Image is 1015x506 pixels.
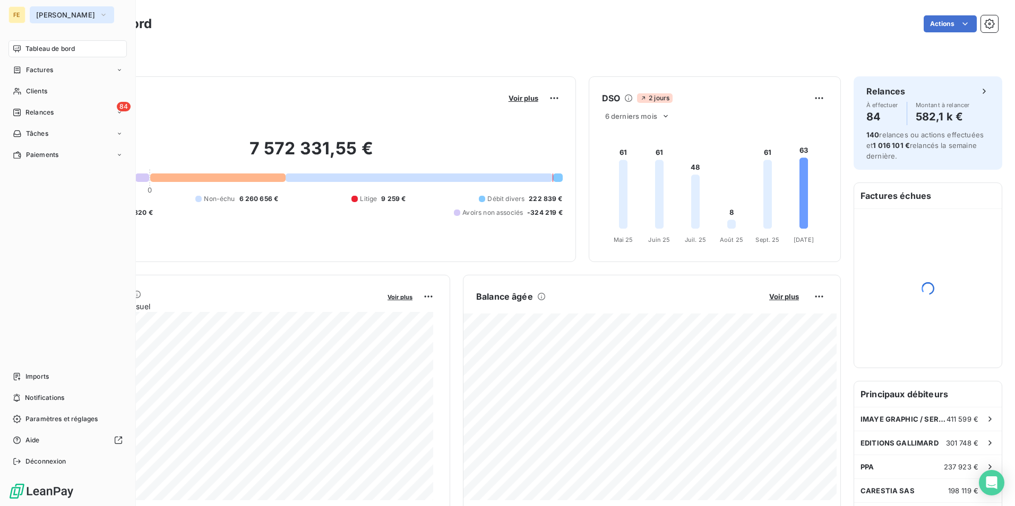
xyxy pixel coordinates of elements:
span: Notifications [25,393,64,403]
span: Imports [25,372,49,381]
h4: 582,1 k € [916,108,970,125]
span: 0 [148,186,152,194]
span: Voir plus [388,293,412,301]
span: 84 [117,102,131,111]
span: Voir plus [509,94,538,102]
tspan: Sept. 25 [755,236,779,243]
tspan: Juil. 25 [685,236,706,243]
div: Open Intercom Messenger [979,470,1004,495]
span: Tableau de bord [25,44,75,54]
span: Litige [360,194,377,204]
span: 237 923 € [944,463,978,471]
tspan: Juin 25 [648,236,670,243]
span: Aide [25,435,40,445]
h6: DSO [602,92,620,104]
span: Avoirs non associés [462,208,523,217]
span: EDITIONS GALLIMARD [861,439,939,447]
h6: Balance âgée [476,290,533,303]
img: Logo LeanPay [8,483,74,500]
button: Voir plus [384,292,416,301]
span: 9 259 € [381,194,406,204]
span: PPA [861,463,874,471]
span: 411 599 € [947,415,978,423]
a: Aide [8,432,127,449]
tspan: Août 25 [720,236,743,243]
span: 6 derniers mois [605,112,657,120]
span: Voir plus [769,292,799,301]
span: relances ou actions effectuées et relancés la semaine dernière. [866,130,984,160]
span: Relances [25,108,54,117]
h6: Principaux débiteurs [854,381,1002,407]
span: Tâches [26,129,48,138]
span: 140 [866,130,879,139]
button: Voir plus [766,292,802,301]
span: 6 260 656 € [239,194,279,204]
span: Non-échu [204,194,235,204]
span: Chiffre d'affaires mensuel [60,301,380,312]
span: 198 119 € [948,486,978,495]
tspan: [DATE] [794,236,814,243]
span: Paramètres et réglages [25,414,98,424]
span: [PERSON_NAME] [36,11,95,19]
h6: Relances [866,85,905,98]
span: Déconnexion [25,457,66,466]
h6: Factures échues [854,183,1002,208]
button: Actions [924,15,977,32]
span: 1 016 101 € [873,141,910,150]
button: Voir plus [505,93,541,103]
div: FE [8,6,25,23]
span: Clients [26,86,47,96]
h2: 7 572 331,55 € [60,138,563,170]
span: Paiements [26,150,58,160]
span: 222 839 € [529,194,562,204]
span: CARESTIA SAS [861,486,915,495]
span: À effectuer [866,102,898,108]
tspan: Mai 25 [613,236,633,243]
span: 2 jours [637,93,673,103]
span: Montant à relancer [916,102,970,108]
span: IMAYE GRAPHIC / SERVICE COMPTA [861,415,947,423]
span: Factures [26,65,53,75]
span: -324 219 € [527,208,563,217]
span: Débit divers [487,194,524,204]
h4: 84 [866,108,898,125]
span: 301 748 € [946,439,978,447]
